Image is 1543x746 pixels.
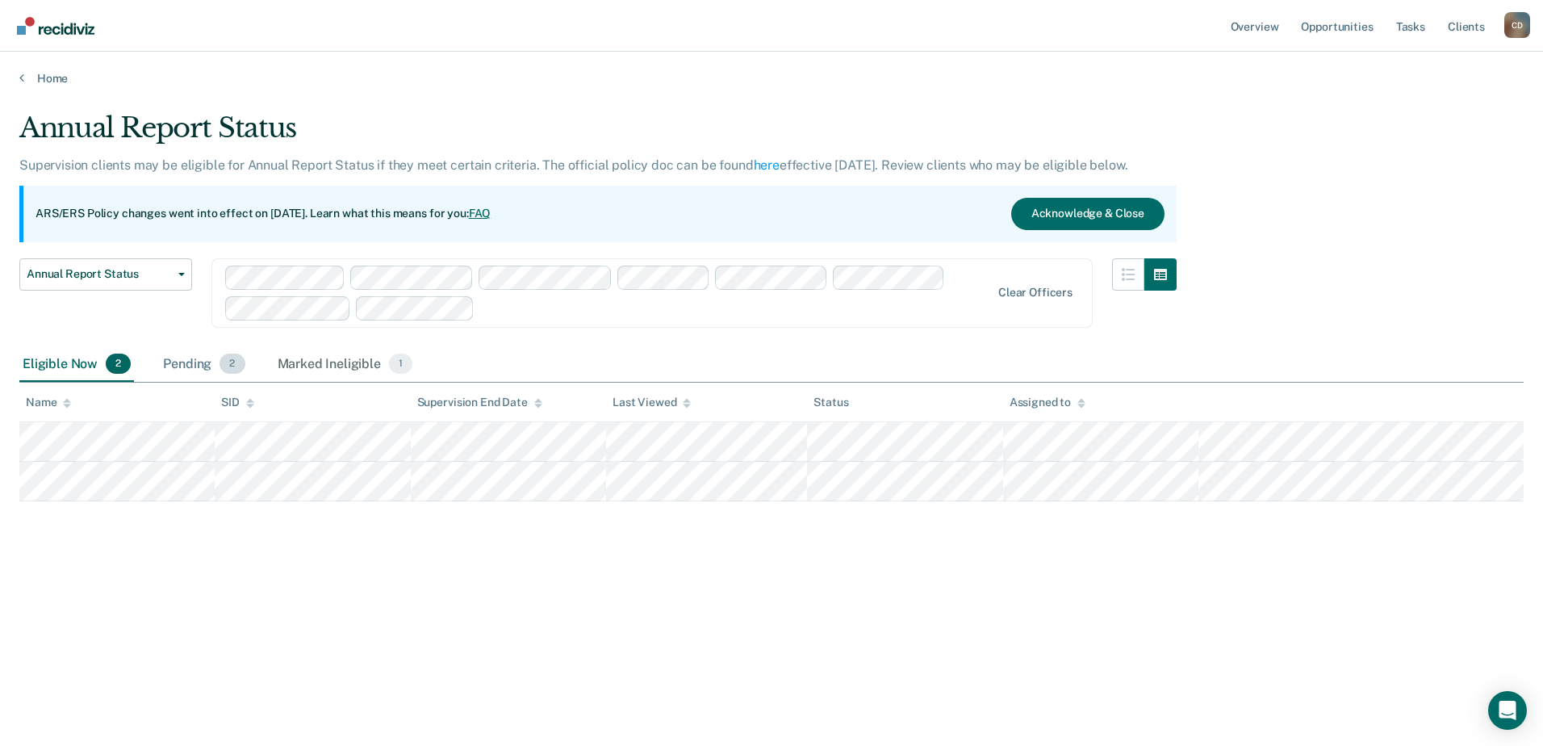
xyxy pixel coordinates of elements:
[160,347,248,383] div: Pending2
[36,206,491,222] p: ARS/ERS Policy changes went into effect on [DATE]. Learn what this means for you:
[17,17,94,35] img: Recidiviz
[27,267,172,281] span: Annual Report Status
[417,396,542,409] div: Supervision End Date
[26,396,71,409] div: Name
[389,354,412,375] span: 1
[220,354,245,375] span: 2
[1011,198,1165,230] button: Acknowledge & Close
[613,396,691,409] div: Last Viewed
[221,396,254,409] div: SID
[813,396,848,409] div: Status
[106,354,131,375] span: 2
[19,71,1524,86] a: Home
[1488,691,1527,730] div: Open Intercom Messenger
[998,286,1073,300] div: Clear officers
[19,347,134,383] div: Eligible Now2
[274,347,416,383] div: Marked Ineligible1
[1504,12,1530,38] button: Profile dropdown button
[1010,396,1085,409] div: Assigned to
[19,157,1127,173] p: Supervision clients may be eligible for Annual Report Status if they meet certain criteria. The o...
[469,207,491,220] a: FAQ
[19,258,192,291] button: Annual Report Status
[19,111,1177,157] div: Annual Report Status
[1504,12,1530,38] div: C D
[754,157,780,173] a: here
